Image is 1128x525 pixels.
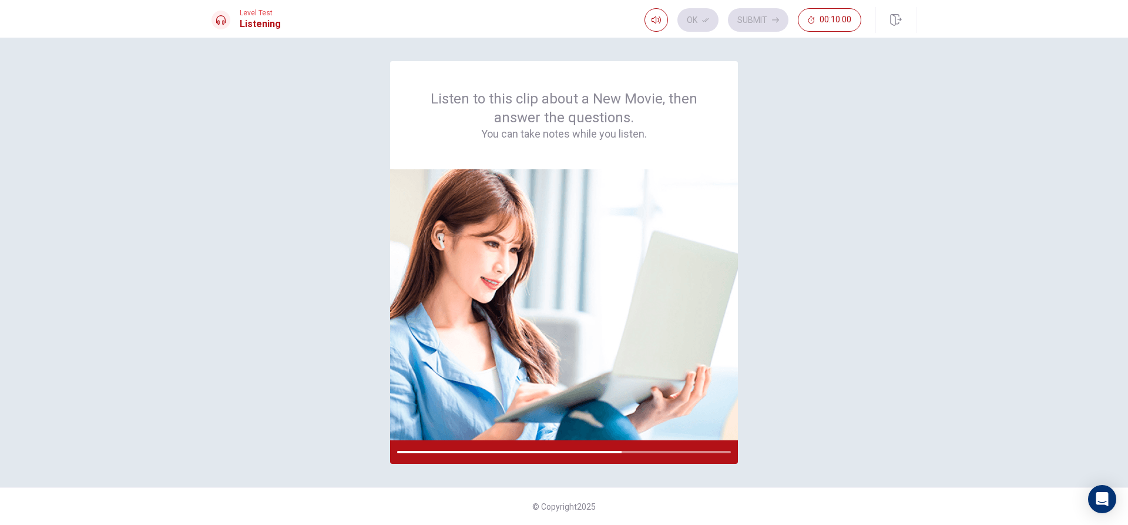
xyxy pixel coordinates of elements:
[418,89,710,141] div: Listen to this clip about a New Movie, then answer the questions.
[532,502,596,511] span: © Copyright 2025
[240,17,281,31] h1: Listening
[798,8,861,32] button: 00:10:00
[240,9,281,17] span: Level Test
[820,15,851,25] span: 00:10:00
[1088,485,1116,513] div: Open Intercom Messenger
[418,127,710,141] h4: You can take notes while you listen.
[390,169,738,440] img: passage image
